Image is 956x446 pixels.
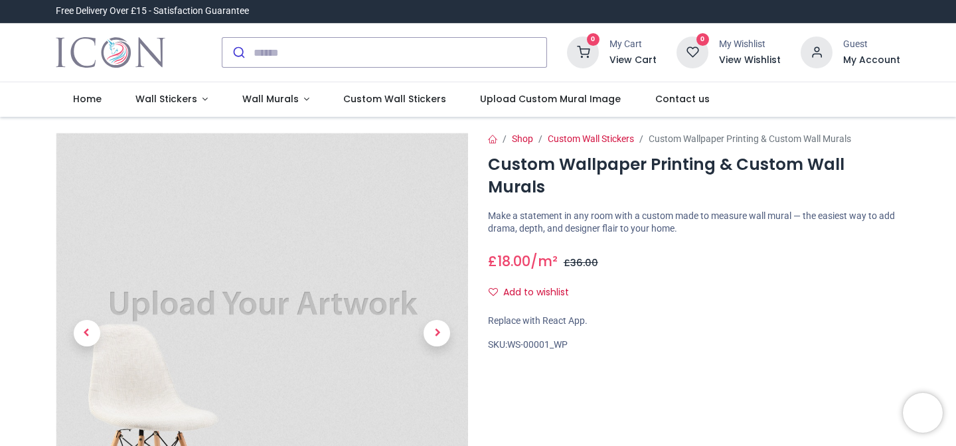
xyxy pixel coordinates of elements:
sup: 0 [587,33,599,46]
div: My Wishlist [719,38,781,51]
span: 36.00 [570,256,598,269]
span: Custom Wall Stickers [343,92,446,106]
sup: 0 [696,33,709,46]
div: My Cart [609,38,657,51]
button: Add to wishlistAdd to wishlist [488,281,580,304]
span: WS-00001_WP [507,339,568,350]
a: Wall Murals [225,82,327,117]
span: £ [564,256,598,269]
span: Wall Murals [242,92,299,106]
button: Submit [222,38,254,67]
a: My Account [843,54,900,67]
span: Wall Stickers [135,92,197,106]
div: Replace with React App. [488,315,900,328]
img: Icon Wall Stickers [56,34,165,71]
div: Guest [843,38,900,51]
span: £ [488,252,530,271]
iframe: Brevo live chat [903,393,943,433]
a: 0 [567,46,599,57]
span: Previous [74,320,100,346]
a: Shop [512,133,533,144]
div: Free Delivery Over £15 - Satisfaction Guarantee [56,5,249,18]
a: 0 [677,46,708,57]
span: 18.00 [497,252,530,271]
span: Next [424,320,450,346]
span: Contact us [655,92,710,106]
div: SKU: [488,338,900,352]
a: Custom Wall Stickers [548,133,634,144]
iframe: Customer reviews powered by Trustpilot [621,5,900,18]
span: Upload Custom Mural Image [480,92,621,106]
i: Add to wishlist [489,287,498,297]
a: Wall Stickers [118,82,225,117]
span: /m² [530,252,558,271]
a: View Cart [609,54,657,67]
a: View Wishlist [719,54,781,67]
span: Home [73,92,102,106]
h1: Custom Wallpaper Printing & Custom Wall Murals [488,153,900,199]
p: Make a statement in any room with a custom made to measure wall mural — the easiest way to add dr... [488,210,900,236]
span: Custom Wallpaper Printing & Custom Wall Murals [649,133,851,144]
a: Logo of Icon Wall Stickers [56,34,165,71]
